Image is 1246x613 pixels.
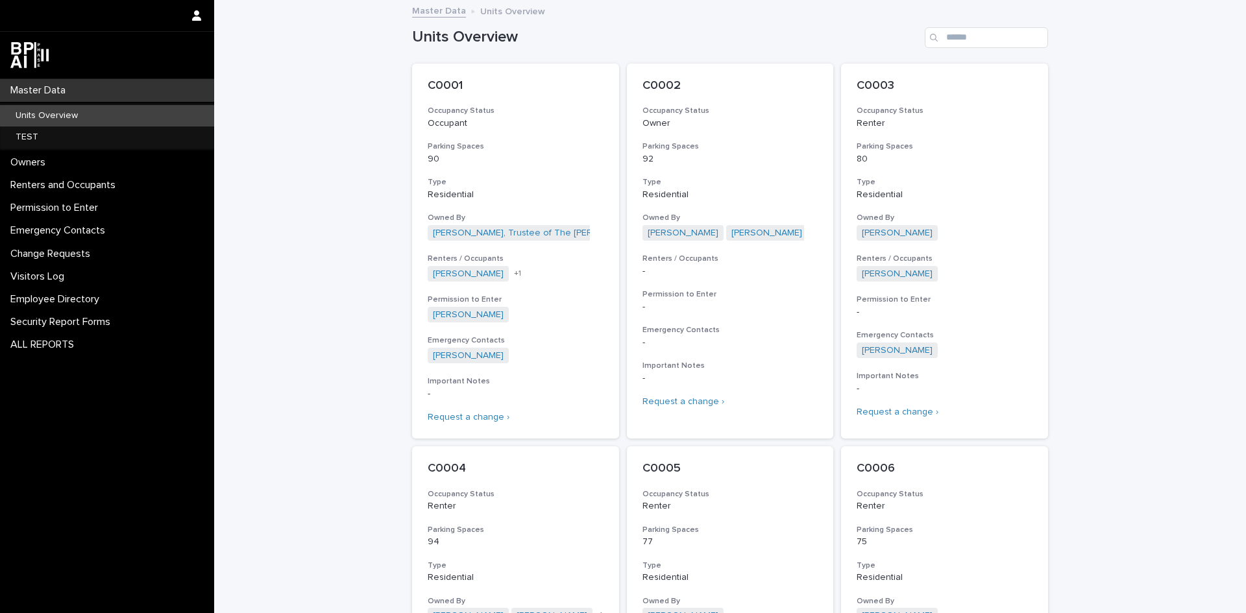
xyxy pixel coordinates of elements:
[5,224,116,237] p: Emergency Contacts
[412,3,466,18] a: Master Data
[428,254,604,264] h3: Renters / Occupants
[731,228,802,239] a: [PERSON_NAME]
[428,106,604,116] h3: Occupancy Status
[428,572,604,583] p: Residential
[857,407,938,416] a: Request a change ›
[925,27,1048,48] input: Search
[642,254,818,264] h3: Renters / Occupants
[428,213,604,223] h3: Owned By
[428,596,604,607] h3: Owned By
[857,106,1032,116] h3: Occupancy Status
[5,202,108,214] p: Permission to Enter
[5,316,121,328] p: Security Report Forms
[857,79,1032,93] p: C0003
[5,84,76,97] p: Master Data
[428,560,604,571] h3: Type
[642,525,818,535] h3: Parking Spaces
[480,3,545,18] p: Units Overview
[5,339,84,351] p: ALL REPORTS
[428,177,604,187] h3: Type
[857,254,1032,264] h3: Renters / Occupants
[5,248,101,260] p: Change Requests
[857,307,1032,318] p: -
[857,213,1032,223] h3: Owned By
[642,596,818,607] h3: Owned By
[433,269,504,280] a: [PERSON_NAME]
[5,132,49,143] p: TEST
[642,501,818,512] p: Renter
[642,560,818,571] h3: Type
[5,156,56,169] p: Owners
[642,302,818,313] p: -
[428,489,604,499] h3: Occupancy Status
[642,213,818,223] h3: Owned By
[642,489,818,499] h3: Occupancy Status
[857,330,1032,341] h3: Emergency Contacts
[857,383,1032,394] p: -
[428,413,509,422] a: Request a change ›
[857,501,1032,512] p: Renter
[428,335,604,346] h3: Emergency Contacts
[642,536,818,547] p: 77
[428,294,604,305] h3: Permission to Enter
[857,154,1032,165] p: 80
[857,596,1032,607] h3: Owned By
[428,389,604,400] p: -
[857,294,1032,305] h3: Permission to Enter
[642,79,818,93] p: C0002
[857,462,1032,476] p: C0006
[428,501,604,512] p: Renter
[862,345,933,356] a: [PERSON_NAME]
[642,325,818,335] h3: Emergency Contacts
[5,179,126,191] p: Renters and Occupants
[857,489,1032,499] h3: Occupancy Status
[862,228,933,239] a: [PERSON_NAME]
[642,106,818,116] h3: Occupancy Status
[642,289,818,300] h3: Permission to Enter
[642,397,724,406] a: Request a change ›
[862,269,933,280] a: [PERSON_NAME]
[412,28,920,47] h1: Units Overview
[857,536,1032,547] p: 75
[428,141,604,152] h3: Parking Spaces
[642,337,818,348] p: -
[642,189,818,200] p: Residential
[428,525,604,535] h3: Parking Spaces
[642,361,818,371] h3: Important Notes
[428,118,604,129] p: Occupant
[857,371,1032,381] h3: Important Notes
[857,560,1032,571] h3: Type
[428,536,604,547] p: 94
[428,462,604,476] p: C0004
[642,572,818,583] p: Residential
[857,141,1032,152] h3: Parking Spaces
[433,309,504,320] a: [PERSON_NAME]
[5,270,75,283] p: Visitors Log
[857,572,1032,583] p: Residential
[642,462,818,476] p: C0005
[642,373,818,384] p: -
[428,376,604,387] h3: Important Notes
[10,42,49,68] img: dwgmcNfxSF6WIOOXiGgu
[433,228,772,239] a: [PERSON_NAME], Trustee of The [PERSON_NAME] Revocable Trust dated [DATE]
[433,350,504,361] a: [PERSON_NAME]
[514,270,521,278] span: + 1
[428,79,604,93] p: C0001
[627,64,834,439] a: C0002Occupancy StatusOwnerParking Spaces92TypeResidentialOwned By[PERSON_NAME] [PERSON_NAME] Rent...
[5,293,110,306] p: Employee Directory
[642,177,818,187] h3: Type
[857,525,1032,535] h3: Parking Spaces
[857,189,1032,200] p: Residential
[428,189,604,200] p: Residential
[412,64,619,439] a: C0001Occupancy StatusOccupantParking Spaces90TypeResidentialOwned By[PERSON_NAME], Trustee of The...
[642,266,818,277] p: -
[428,154,604,165] p: 90
[857,118,1032,129] p: Renter
[841,64,1048,439] a: C0003Occupancy StatusRenterParking Spaces80TypeResidentialOwned By[PERSON_NAME] Renters / Occupan...
[642,141,818,152] h3: Parking Spaces
[857,177,1032,187] h3: Type
[642,154,818,165] p: 92
[642,118,818,129] p: Owner
[5,110,88,121] p: Units Overview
